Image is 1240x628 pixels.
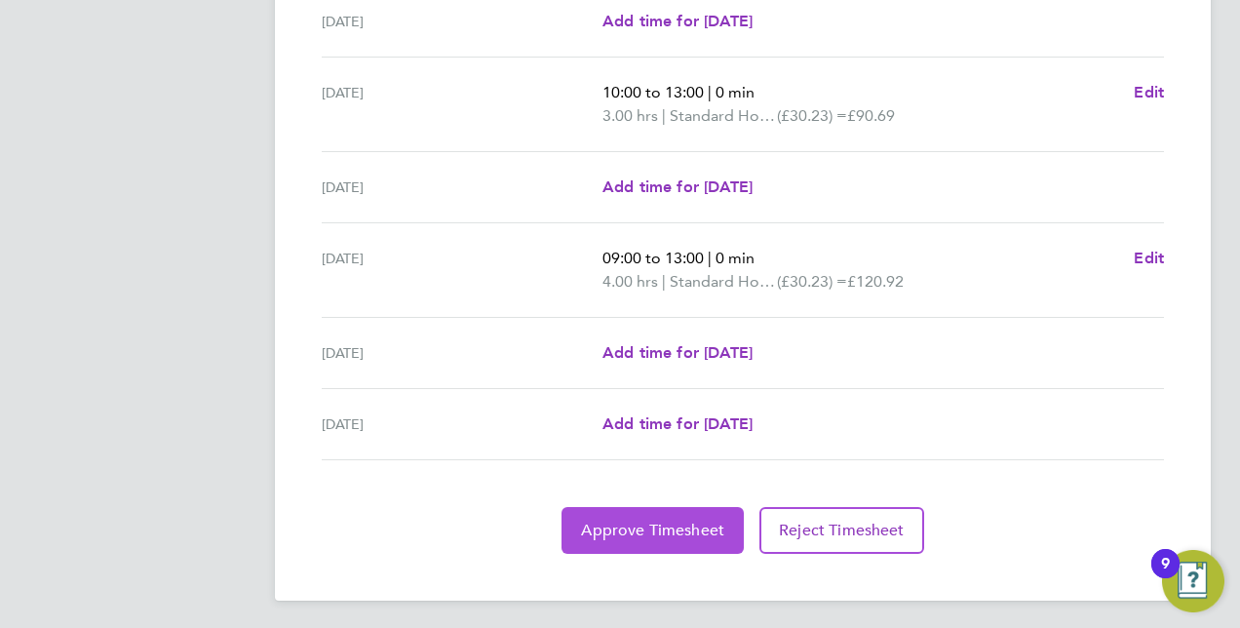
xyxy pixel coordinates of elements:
[602,249,704,267] span: 09:00 to 13:00
[708,249,712,267] span: |
[322,412,602,436] div: [DATE]
[602,341,753,365] a: Add time for [DATE]
[670,104,777,128] span: Standard Hourly
[779,521,905,540] span: Reject Timesheet
[602,412,753,436] a: Add time for [DATE]
[602,83,704,101] span: 10:00 to 13:00
[1162,550,1224,612] button: Open Resource Center, 9 new notifications
[716,249,755,267] span: 0 min
[1134,249,1164,267] span: Edit
[1134,83,1164,101] span: Edit
[602,272,658,291] span: 4.00 hrs
[322,341,602,365] div: [DATE]
[602,414,753,433] span: Add time for [DATE]
[847,272,904,291] span: £120.92
[847,106,895,125] span: £90.69
[602,176,753,199] a: Add time for [DATE]
[1161,564,1170,589] div: 9
[777,272,847,291] span: (£30.23) =
[322,176,602,199] div: [DATE]
[670,270,777,294] span: Standard Hourly
[1134,247,1164,270] a: Edit
[777,106,847,125] span: (£30.23) =
[662,272,666,291] span: |
[562,507,744,554] button: Approve Timesheet
[662,106,666,125] span: |
[602,10,753,33] a: Add time for [DATE]
[759,507,924,554] button: Reject Timesheet
[602,177,753,196] span: Add time for [DATE]
[708,83,712,101] span: |
[1134,81,1164,104] a: Edit
[602,106,658,125] span: 3.00 hrs
[322,247,602,294] div: [DATE]
[322,10,602,33] div: [DATE]
[716,83,755,101] span: 0 min
[602,12,753,30] span: Add time for [DATE]
[322,81,602,128] div: [DATE]
[602,343,753,362] span: Add time for [DATE]
[581,521,724,540] span: Approve Timesheet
